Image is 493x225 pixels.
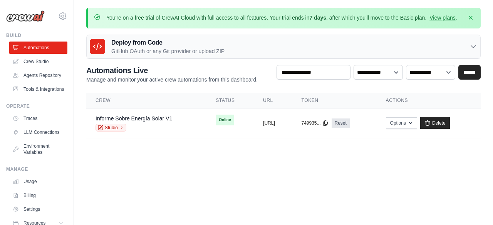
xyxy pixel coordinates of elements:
[301,120,328,126] button: 749935...
[86,93,206,108] th: Crew
[9,69,67,82] a: Agents Repository
[86,65,258,76] h2: Automations Live
[9,55,67,68] a: Crew Studio
[9,83,67,95] a: Tools & Integrations
[86,76,258,83] p: Manage and monitor your active crew automations from this dashboard.
[111,47,225,55] p: GitHub OAuth or any Git provider or upload ZIP
[206,93,254,108] th: Status
[309,15,326,21] strong: 7 days
[216,115,234,125] span: Online
[9,112,67,125] a: Traces
[377,93,481,108] th: Actions
[429,15,455,21] a: View plans
[9,175,67,188] a: Usage
[96,115,172,122] a: Informe Sobre Energía Solar V1
[6,103,67,109] div: Operate
[6,166,67,172] div: Manage
[254,93,292,108] th: URL
[9,126,67,138] a: LLM Connections
[96,124,126,132] a: Studio
[6,32,67,38] div: Build
[9,189,67,202] a: Billing
[9,42,67,54] a: Automations
[386,117,417,129] button: Options
[9,140,67,158] a: Environment Variables
[420,117,450,129] a: Delete
[111,38,225,47] h3: Deploy from Code
[6,10,45,22] img: Logo
[9,203,67,215] a: Settings
[292,93,376,108] th: Token
[106,14,457,22] p: You're on a free trial of CrewAI Cloud with full access to all features. Your trial ends in , aft...
[332,118,350,128] a: Reset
